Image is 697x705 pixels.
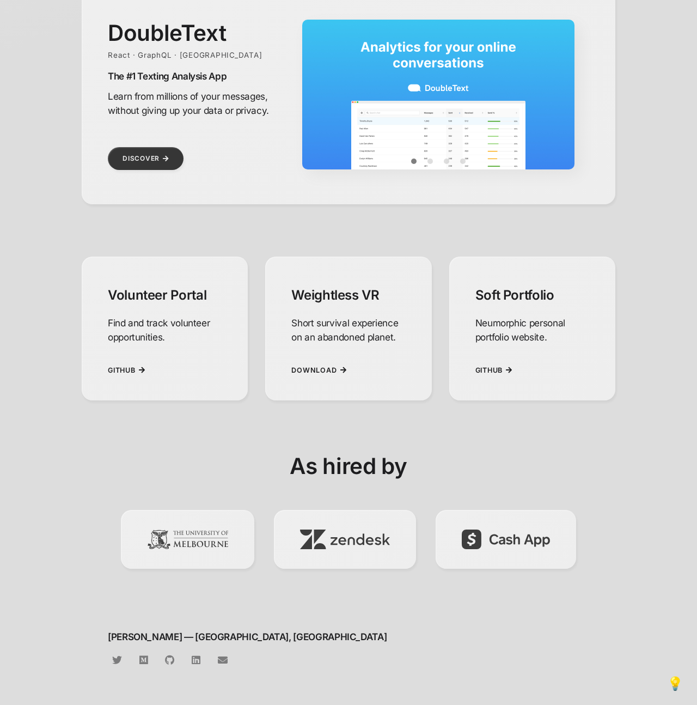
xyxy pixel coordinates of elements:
h1: Weightless VR [291,287,405,303]
button: Item 2 [438,153,455,169]
img: Zendesk [300,530,390,549]
p: Neumorphic personal portfolio website. [475,316,589,344]
a: Zendesk [274,510,416,569]
button: 💡 [664,673,686,694]
img: Unimelb [147,530,229,549]
a: Github [475,357,515,384]
span: Github [475,366,503,374]
span: Download [291,366,337,374]
img: Cash App [462,530,550,549]
button: Item 0 [406,153,422,169]
span: Github [108,366,136,374]
h2: The #1 Texting Analysis App [108,70,282,82]
a: Github [108,357,148,384]
a: Cash App [436,510,576,569]
button: Item 1 [422,153,438,169]
a: Unimelb [121,510,254,569]
span: 💡 [667,676,683,691]
img: 0.jpg [302,20,574,169]
h2: [PERSON_NAME] — [GEOGRAPHIC_DATA], [GEOGRAPHIC_DATA] [108,631,589,642]
button: Item 3 [455,153,471,169]
h1: Volunteer Portal [108,287,222,303]
a: Discover [108,147,184,170]
p: Learn from millions of your messages, without giving up your data or privacy. [108,89,282,117]
h1: Soft Portfolio [475,287,589,303]
h1: As hired by [82,453,615,479]
div: React · GraphQL · [GEOGRAPHIC_DATA] [108,51,282,59]
h1: DoubleText [108,20,282,46]
p: Find and track volunteer opportunities. [108,316,222,344]
p: Short survival experience on an abandoned planet. [291,316,405,344]
a: Download [291,357,349,384]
